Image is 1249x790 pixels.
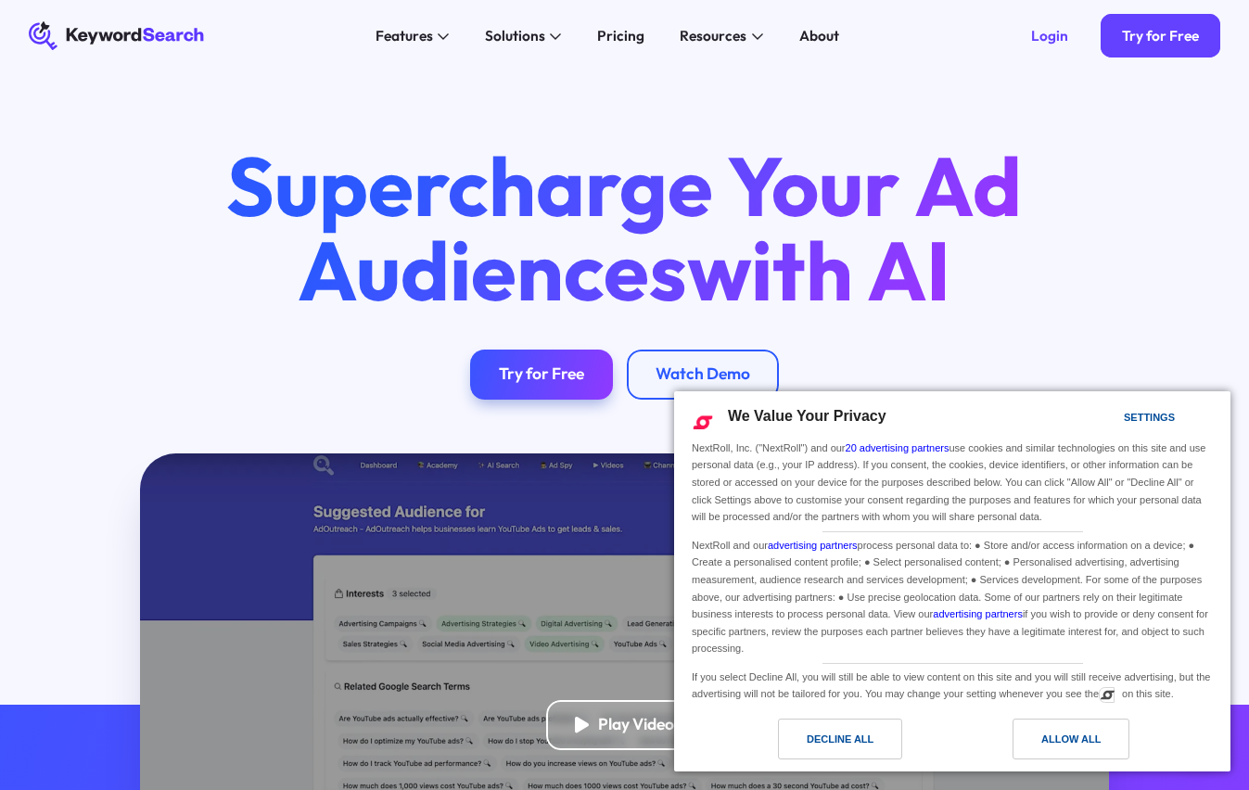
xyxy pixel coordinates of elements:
a: advertising partners [768,540,858,551]
div: Settings [1124,407,1175,427]
a: advertising partners [933,608,1023,619]
a: Settings [1091,402,1136,437]
div: Try for Free [499,364,584,385]
div: Features [376,25,433,46]
div: NextRoll and our process personal data to: ● Store and/or access information on a device; ● Creat... [688,532,1217,659]
div: Pricing [597,25,644,46]
span: We Value Your Privacy [728,408,886,424]
div: If you select Decline All, you will still be able to view content on this site and you will still... [688,664,1217,705]
div: Login [1031,27,1068,45]
div: Try for Free [1122,27,1199,45]
a: Allow All [952,719,1219,769]
div: Play Video [598,715,674,735]
a: Try for Free [1101,14,1220,57]
div: Allow All [1041,729,1101,749]
span: with AI [687,218,950,322]
a: Decline All [685,719,952,769]
div: Solutions [485,25,545,46]
div: NextRoll, Inc. ("NextRoll") and our use cookies and similar technologies on this site and use per... [688,438,1217,528]
div: Watch Demo [656,364,750,385]
div: Resources [680,25,746,46]
div: Decline All [807,729,873,749]
a: Try for Free [470,350,613,400]
div: About [799,25,839,46]
a: Login [1010,14,1090,57]
a: About [788,21,849,50]
a: Pricing [586,21,655,50]
a: 20 advertising partners [846,442,949,453]
h1: Supercharge Your Ad Audiences [194,144,1055,313]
